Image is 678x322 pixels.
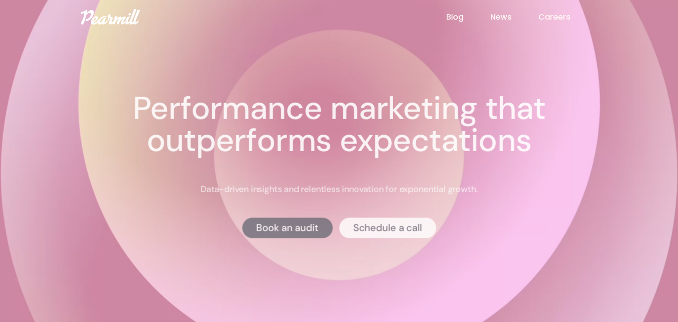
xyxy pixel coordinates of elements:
[201,183,478,195] p: Data-driven insights and relentless innovation for exponential growth.
[538,11,597,23] a: Careers
[490,11,538,23] a: News
[81,9,140,25] img: Pearmill logo
[339,218,436,238] a: Schedule a call
[446,11,490,23] a: Blog
[242,218,333,238] a: Book an audit
[84,93,593,157] h1: Performance marketing that outperforms expectations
